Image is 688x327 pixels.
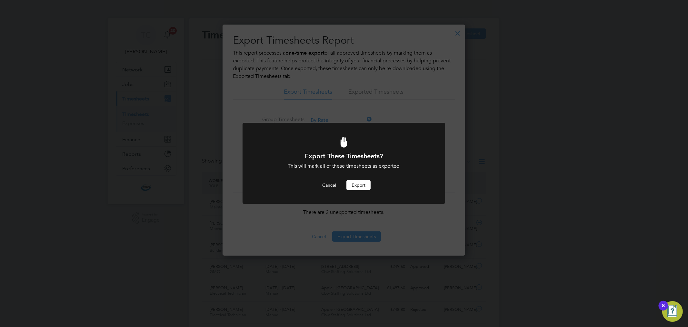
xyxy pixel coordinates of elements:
[346,180,371,190] button: Export
[662,301,683,322] button: Open Resource Center, 8 new notifications
[260,163,428,170] div: This will mark all of these timesheets as exported
[317,180,341,190] button: Cancel
[260,152,428,160] h1: Export These Timesheets?
[662,306,665,314] div: 8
